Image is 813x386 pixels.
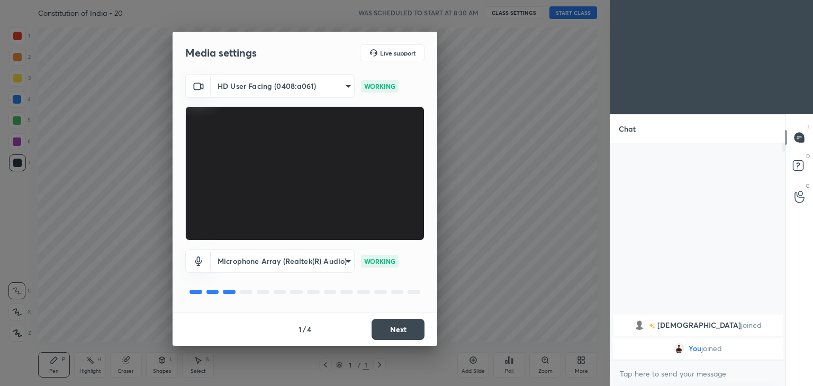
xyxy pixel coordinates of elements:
h4: 1 [299,324,302,335]
p: T [807,123,810,131]
p: D [806,152,810,160]
img: b8c68f5dadb04182a5d8bc92d9521b7b.jpg [674,343,684,354]
h5: Live support [380,50,415,56]
h4: 4 [307,324,311,335]
button: Next [372,319,424,340]
p: Chat [610,115,644,143]
div: HD User Facing (0408:a061) [211,249,355,273]
img: no-rating-badge.077c3623.svg [649,323,655,329]
h2: Media settings [185,46,257,60]
div: HD User Facing (0408:a061) [211,74,355,98]
span: joined [701,344,722,353]
span: You [689,344,701,353]
span: joined [741,321,762,329]
p: WORKING [364,81,395,91]
p: WORKING [364,256,395,266]
span: [DEMOGRAPHIC_DATA] [657,321,741,329]
img: default.png [634,320,645,330]
div: grid [610,313,785,361]
h4: / [303,324,306,335]
p: G [806,182,810,190]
